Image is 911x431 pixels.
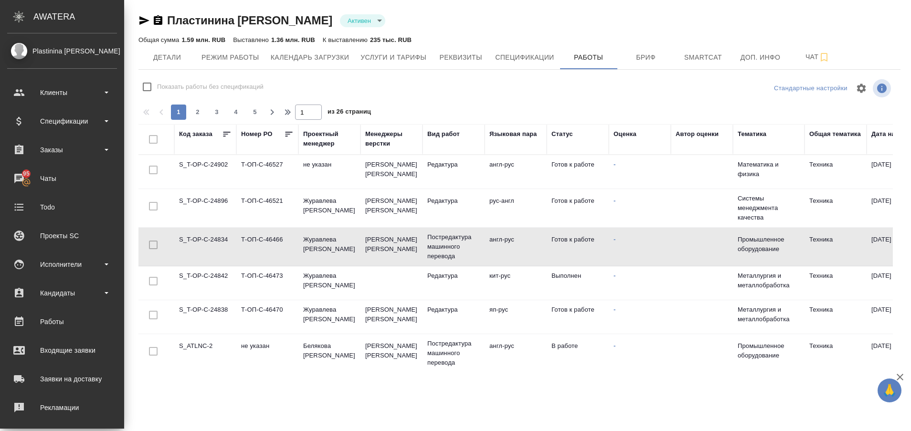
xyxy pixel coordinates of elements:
[738,52,784,63] span: Доп. инфо
[7,257,117,272] div: Исполнители
[427,232,480,261] p: Постредактура машинного перевода
[551,129,573,139] div: Статус
[7,315,117,329] div: Работы
[427,339,480,368] p: Постредактура машинного перевода
[236,191,298,225] td: Т-ОП-С-46521
[2,195,122,219] a: Todo
[360,155,423,189] td: [PERSON_NAME] [PERSON_NAME]
[174,155,236,189] td: S_T-OP-C-24902
[2,367,122,391] a: Заявки на доставку
[2,310,122,334] a: Работы
[485,266,547,300] td: кит-рус
[547,266,609,300] td: Выполнен
[7,200,117,214] div: Todo
[614,306,615,313] a: -
[167,14,332,27] a: Пластинина [PERSON_NAME]
[7,229,117,243] div: Проекты SC
[738,160,800,179] p: Математика и физика
[328,106,371,120] span: из 26 страниц
[370,36,412,43] p: 235 тыс. RUB
[247,105,263,120] button: 5
[298,230,360,263] td: Журавлева [PERSON_NAME]
[174,336,236,370] td: S_ATLNC-2
[174,191,236,225] td: S_T-OP-C-24896
[881,380,898,400] span: 🙏
[190,107,205,117] span: 2
[17,169,35,179] span: 95
[680,52,726,63] span: Smartcat
[485,230,547,263] td: англ-рус
[805,266,867,300] td: Техника
[871,129,910,139] div: Дата начала
[614,197,615,204] a: -
[772,81,850,96] div: split button
[547,230,609,263] td: Готов к работе
[174,266,236,300] td: S_T-OP-C-24842
[360,230,423,263] td: [PERSON_NAME] [PERSON_NAME]
[7,400,117,415] div: Рекламации
[209,107,224,117] span: 3
[7,372,117,386] div: Заявки на доставку
[360,52,426,63] span: Услуги и тарифы
[138,15,150,26] button: Скопировать ссылку для ЯМессенджера
[271,52,350,63] span: Календарь загрузки
[495,52,554,63] span: Спецификации
[485,300,547,334] td: яп-рус
[427,160,480,169] p: Редактура
[7,46,117,56] div: Plastinina [PERSON_NAME]
[805,300,867,334] td: Техника
[345,17,374,25] button: Активен
[614,129,636,139] div: Оценка
[738,129,766,139] div: Тематика
[228,105,244,120] button: 4
[547,155,609,189] td: Готов к работе
[228,107,244,117] span: 4
[818,52,830,63] svg: Подписаться
[623,52,669,63] span: Бриф
[438,52,484,63] span: Реквизиты
[298,191,360,225] td: Журавлева [PERSON_NAME]
[489,129,537,139] div: Языковая пара
[485,191,547,225] td: рус-англ
[152,15,164,26] button: Скопировать ссылку
[614,342,615,349] a: -
[566,52,612,63] span: Работы
[365,129,418,148] div: Менеджеры верстки
[614,161,615,168] a: -
[241,129,272,139] div: Номер PO
[738,271,800,290] p: Металлургия и металлобработка
[7,143,117,157] div: Заказы
[795,51,841,63] span: Чат
[236,336,298,370] td: не указан
[298,266,360,300] td: Журавлева [PERSON_NAME]
[873,79,893,97] span: Посмотреть информацию
[805,230,867,263] td: Техника
[181,36,225,43] p: 1.59 млн. RUB
[614,236,615,243] a: -
[2,396,122,420] a: Рекламации
[7,85,117,100] div: Клиенты
[2,224,122,248] a: Проекты SC
[427,271,480,281] p: Редактура
[2,167,122,190] a: 95Чаты
[174,230,236,263] td: S_T-OP-C-24834
[157,82,264,92] span: Показать работы без спецификаций
[236,230,298,263] td: Т-ОП-С-46466
[174,300,236,334] td: S_T-OP-C-24838
[340,14,385,27] div: Активен
[298,336,360,370] td: Белякова [PERSON_NAME]
[360,300,423,334] td: [PERSON_NAME] [PERSON_NAME]
[179,129,212,139] div: Код заказа
[485,336,547,370] td: англ-рус
[738,341,800,360] p: Промышленное оборудование
[427,305,480,315] p: Редактура
[878,378,901,402] button: 🙏
[485,155,547,189] td: англ-рус
[298,155,360,189] td: не указан
[2,338,122,362] a: Входящие заявки
[427,196,480,206] p: Редактура
[850,77,873,100] span: Настроить таблицу
[144,52,190,63] span: Детали
[236,266,298,300] td: Т-ОП-С-46473
[614,272,615,279] a: -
